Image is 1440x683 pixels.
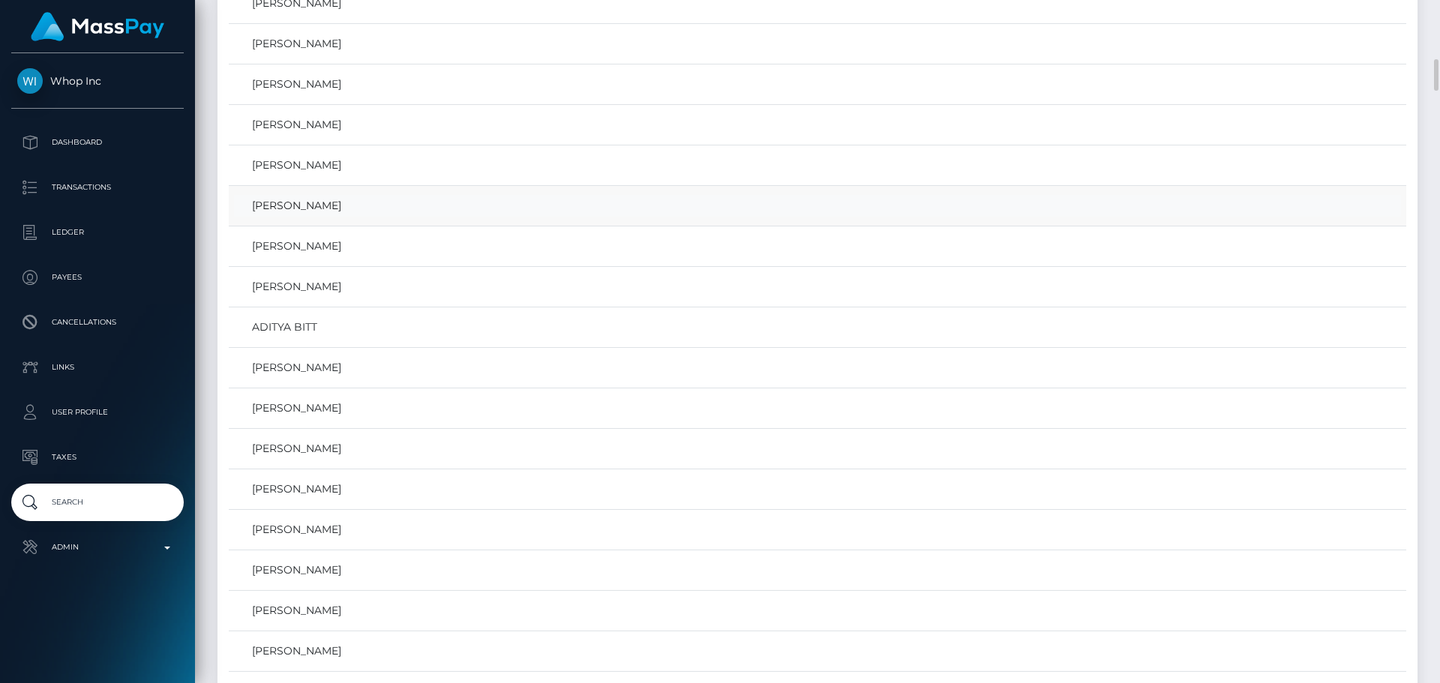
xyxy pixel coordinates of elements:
p: Search [17,491,178,514]
a: [PERSON_NAME] [234,195,1401,217]
a: [PERSON_NAME] [234,154,1401,176]
p: Links [17,356,178,379]
p: Dashboard [17,131,178,154]
a: [PERSON_NAME] [234,33,1401,55]
a: [PERSON_NAME] [234,519,1401,541]
p: Cancellations [17,311,178,334]
a: [PERSON_NAME] [234,114,1401,136]
a: Payees [11,259,184,296]
a: [PERSON_NAME] [234,357,1401,379]
p: Admin [17,536,178,559]
a: Dashboard [11,124,184,161]
a: Links [11,349,184,386]
a: User Profile [11,394,184,431]
p: Taxes [17,446,178,469]
a: ADITYA BITT [234,316,1401,338]
a: Taxes [11,439,184,476]
p: Payees [17,266,178,289]
img: MassPay Logo [31,12,164,41]
a: [PERSON_NAME] [234,600,1401,622]
a: [PERSON_NAME] [234,438,1401,460]
a: [PERSON_NAME] [234,478,1401,500]
a: [PERSON_NAME] [234,397,1401,419]
a: [PERSON_NAME] [234,640,1401,662]
a: Search [11,484,184,521]
span: Whop Inc [11,74,184,88]
a: [PERSON_NAME] [234,276,1401,298]
a: Cancellations [11,304,184,341]
a: [PERSON_NAME] [234,235,1401,257]
img: Whop Inc [17,68,43,94]
a: Admin [11,529,184,566]
a: Ledger [11,214,184,251]
p: Ledger [17,221,178,244]
a: [PERSON_NAME] [234,73,1401,95]
a: Transactions [11,169,184,206]
p: User Profile [17,401,178,424]
a: [PERSON_NAME] [234,559,1401,581]
p: Transactions [17,176,178,199]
